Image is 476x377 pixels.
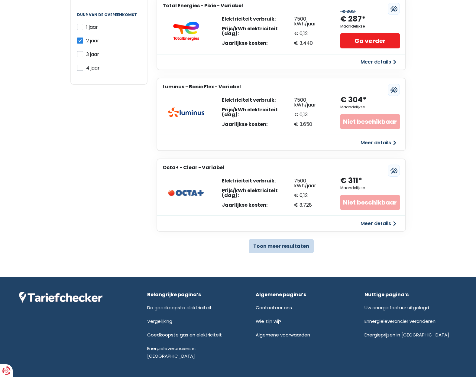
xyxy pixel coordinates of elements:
[222,107,294,117] div: Prijs/kWh elektriciteit (dag):
[340,105,365,109] div: Maandelijkse
[256,318,281,324] a: Wie zijn wij?
[340,33,400,48] a: Ga verder
[86,64,100,71] span: 4 jaar
[168,107,204,117] img: Luminus
[340,14,366,24] div: € 287*
[147,332,222,338] a: Goedkoopste gas en elektriciteit
[364,332,449,338] a: Energieprijzen in [GEOGRAPHIC_DATA]
[222,17,294,21] div: Elektriciteit verbruik:
[340,9,356,14] div: € 302
[222,122,294,127] div: Jaarlijkse kosten:
[357,218,400,229] button: Meer details
[256,292,348,297] div: Algemene pagina’s
[294,41,329,46] div: € 3.440
[19,292,102,303] img: Tariefchecker logo
[294,112,329,117] div: € 0,13
[222,98,294,103] div: Elektriciteit verbruik:
[294,31,329,36] div: € 0,12
[147,304,212,311] a: De goedkoopste elektriciteit
[249,239,314,253] button: Toon meer resultaten
[340,24,365,28] div: Maandelijkse
[86,37,99,44] span: 2 jaar
[294,122,329,127] div: € 3.650
[340,95,367,105] div: € 304*
[294,193,329,198] div: € 0,12
[340,114,400,129] div: Niet beschikbaar
[163,84,241,90] h3: Luminus - Basic Flex - Variabel
[147,345,196,359] a: Energieleveranciers in [GEOGRAPHIC_DATA]
[364,292,457,297] div: Nuttige pagina’s
[256,332,310,338] a: Algemene voorwaarden
[294,98,329,107] div: 7500 kWh/jaar
[168,21,204,41] img: Total-Energies
[256,304,292,311] a: Contacteer ons
[147,318,172,324] a: Vergelijking
[340,195,400,210] div: Niet beschikbaar
[340,176,362,186] div: € 311*
[222,188,294,198] div: Prijs/kWh elektriciteit (dag):
[294,179,329,188] div: 7500 kWh/jaar
[222,26,294,36] div: Prijs/kWh elektriciteit (dag):
[222,203,294,208] div: Jaarlijkse kosten:
[86,51,99,58] span: 3 jaar
[294,17,329,26] div: 7500 kWh/jaar
[86,24,98,31] span: 1 jaar
[163,165,224,170] h3: Octa+ - Clear - Variabel
[222,179,294,183] div: Elektriciteit verbruik:
[147,292,240,297] div: Belangrijke pagina’s
[222,41,294,46] div: Jaarlijkse kosten:
[340,186,365,190] div: Maandelijkse
[294,203,329,208] div: € 3.728
[357,57,400,67] button: Meer details
[364,318,436,324] a: Ennergieleverancier veranderen
[77,13,141,23] legend: Duur van de overeenkomst
[364,304,429,311] a: Uw energiefactuur uitgelegd
[357,137,400,148] button: Meer details
[168,190,204,197] img: Octa
[163,3,243,8] h3: Total Energies - Pixie - Variabel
